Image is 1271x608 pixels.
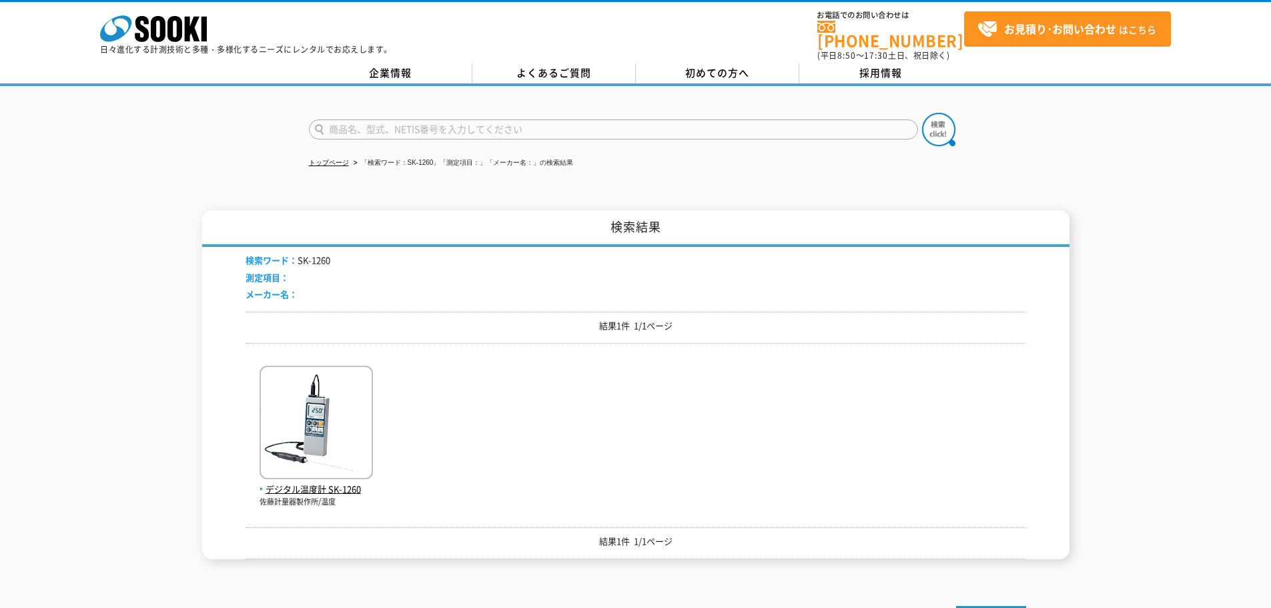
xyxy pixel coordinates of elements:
[837,49,856,61] span: 8:50
[260,366,373,483] img: SK-1260
[246,271,289,284] span: 測定項目：
[246,319,1026,333] p: 結果1件 1/1ページ
[472,63,636,83] a: よくあるご質問
[351,156,574,170] li: 「検索ワード：SK-1260」「測定項目：」「メーカー名：」の検索結果
[636,63,799,83] a: 初めての方へ
[100,45,392,53] p: 日々進化する計測技術と多種・多様化するニーズにレンタルでお応えします。
[1004,21,1116,37] strong: お見積り･お問い合わせ
[964,11,1171,47] a: お見積り･お問い合わせはこちら
[309,159,349,166] a: トップページ
[922,113,955,146] img: btn_search.png
[817,11,964,19] span: お電話でのお問い合わせは
[864,49,888,61] span: 17:30
[685,65,749,80] span: 初めての方へ
[246,288,298,300] span: メーカー名：
[202,210,1070,247] h1: 検索結果
[260,497,373,508] p: 佐藤計量器製作所/温度
[246,254,298,266] span: 検索ワード：
[246,254,330,268] li: SK-1260
[799,63,963,83] a: 採用情報
[260,483,373,497] span: デジタル温度計 SK-1260
[817,21,964,48] a: [PHONE_NUMBER]
[817,49,949,61] span: (平日 ～ 土日、祝日除く)
[260,469,373,497] a: デジタル温度計 SK-1260
[246,535,1026,549] p: 結果1件 1/1ページ
[309,119,918,139] input: 商品名、型式、NETIS番号を入力してください
[309,63,472,83] a: 企業情報
[977,19,1156,39] span: はこちら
